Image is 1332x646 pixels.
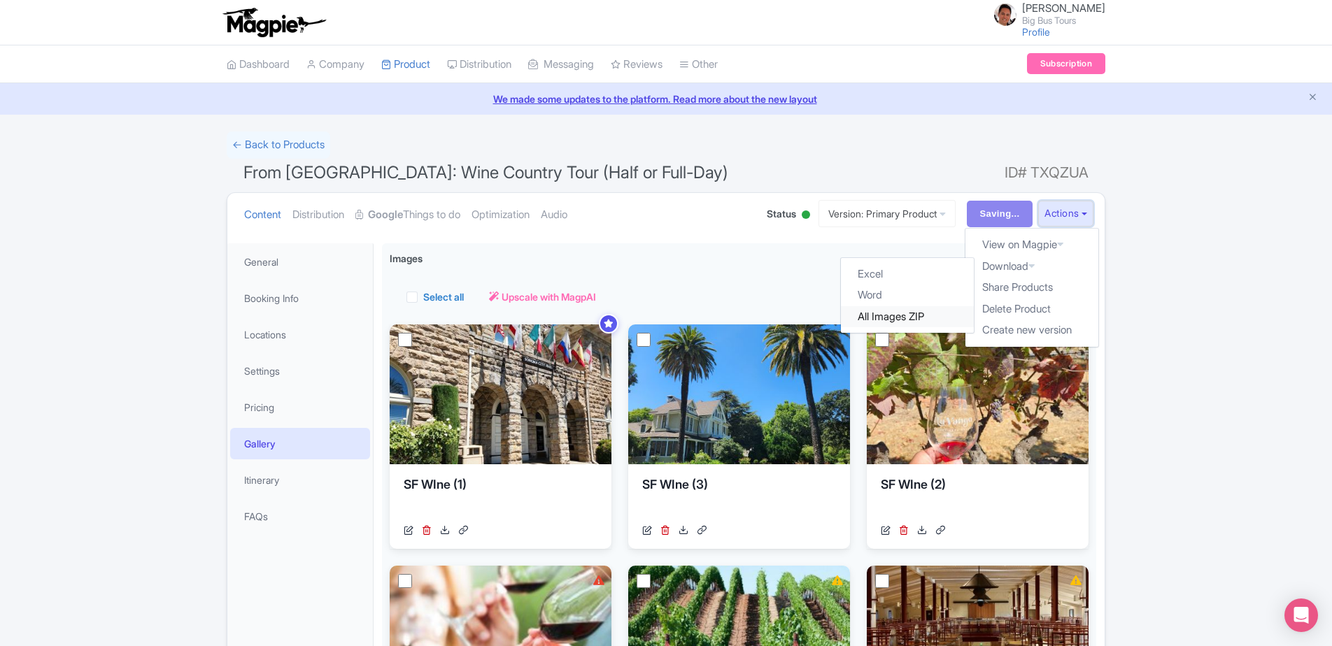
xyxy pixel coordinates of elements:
a: Delete Product [965,299,1098,320]
a: Share Products [965,277,1098,299]
a: Create new version [965,320,1098,341]
a: Upscale with MagpAI [489,289,596,304]
div: Active [799,205,813,227]
div: Open Intercom Messenger [1284,598,1318,632]
a: Dashboard [227,45,290,84]
img: ww8ahpxye42srrrugrao.jpg [994,3,1016,26]
div: SF WIne (3) [642,475,836,517]
a: Subscription [1027,53,1105,74]
a: Audio [541,193,567,237]
strong: Google [368,207,403,223]
a: Gallery [230,428,370,459]
a: We made some updates to the platform. Read more about the new layout [8,92,1324,106]
a: Other [679,45,718,84]
span: ID# TXQZUA [1005,159,1089,187]
a: General [230,246,370,278]
a: Word [842,285,975,306]
a: Locations [230,319,370,350]
a: Company [306,45,364,84]
a: FAQs [230,501,370,532]
button: Actions [1038,201,1093,227]
a: Excel [842,264,975,285]
a: All Images ZIP [842,306,975,328]
label: Select all [423,289,464,304]
a: Product [381,45,430,84]
span: From [GEOGRAPHIC_DATA]: Wine Country Tour (Half or Full-Day) [243,162,728,182]
a: Distribution [292,193,344,237]
span: Upscale with MagpAI [502,289,596,304]
a: Pricing [230,392,370,423]
a: Booking Info [230,282,370,314]
a: Optimization [472,193,530,237]
a: [PERSON_NAME] Big Bus Tours [986,3,1105,25]
a: View on Magpie [965,234,1098,256]
a: Itinerary [230,464,370,496]
a: Distribution [447,45,511,84]
a: Reviews [611,45,663,84]
button: Close announcement [1308,90,1318,106]
a: GoogleThings to do [355,193,460,237]
div: SF WIne (1) [404,475,597,517]
span: [PERSON_NAME] [1022,1,1105,15]
input: Saving... [967,201,1033,227]
a: Content [244,193,281,237]
span: Status [767,206,796,221]
a: Profile [1022,26,1050,38]
a: ← Back to Products [227,131,330,159]
small: Big Bus Tours [1022,16,1105,25]
div: SF WIne (2) [881,475,1075,517]
a: Version: Primary Product [819,200,956,227]
a: Settings [230,355,370,387]
span: Images [390,251,423,266]
img: logo-ab69f6fb50320c5b225c76a69d11143b.png [220,7,328,38]
a: Download [965,256,1098,278]
a: Messaging [528,45,594,84]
